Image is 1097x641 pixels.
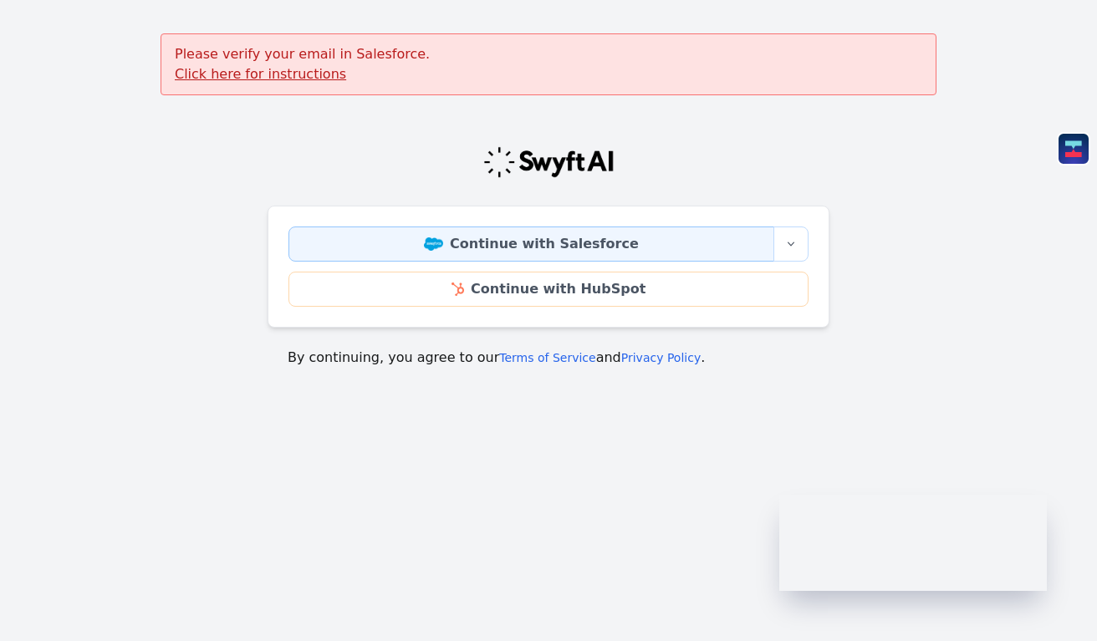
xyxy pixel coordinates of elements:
a: Continue with Salesforce [288,226,774,262]
div: Please verify your email in Salesforce. [161,33,936,95]
p: By continuing, you agree to our and . [288,348,809,368]
a: Click here for instructions [175,66,346,82]
a: Terms of Service [499,351,595,364]
a: Privacy Policy [621,351,701,364]
iframe: Swyft AI Status [779,495,1047,591]
a: Continue with HubSpot [288,272,809,307]
img: Salesforce [424,237,443,251]
img: HubSpot [452,282,464,296]
img: Swyft Logo [482,145,615,179]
